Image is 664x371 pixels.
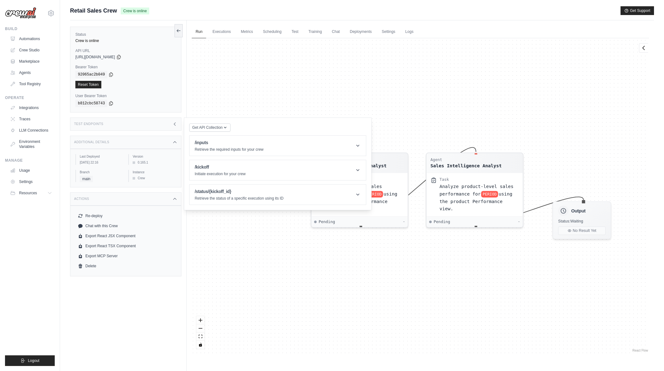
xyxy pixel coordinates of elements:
[237,25,257,39] a: Metrics
[195,171,246,176] p: Initiate execution for your crew
[75,251,176,261] a: Export MCP Server
[440,184,514,196] span: Analyze product-level sales performance for
[74,122,104,126] h3: Test Endpoints
[403,219,405,225] div: -
[75,241,176,251] a: Export React TSX Component
[75,231,176,241] a: Export React JSX Component
[431,162,502,169] div: Sales Intelligence Analyst
[558,219,583,224] span: Status: Waiting
[402,25,417,39] a: Logs
[75,38,176,43] div: Crew is online
[75,211,176,221] button: Re-deploy
[8,137,55,152] a: Environment Variables
[426,153,524,228] div: AgentSales Intelligence AnalystTaskAnalyze product-level sales performance forPERIODusing the pro...
[195,188,283,195] h1: /status/{kickoff_id}
[8,177,55,187] a: Settings
[325,191,398,211] span: using the product Performance view.
[5,26,55,31] div: Build
[75,261,176,271] a: Delete
[8,56,55,66] a: Marketplace
[80,154,123,159] label: Last Deployed
[5,7,36,19] img: Logo
[75,32,176,37] label: Status
[75,93,176,98] label: User Bearer Token
[481,191,498,197] span: PERIOD
[70,6,117,15] span: Retail Sales Crew
[195,164,246,170] h1: /kickoff
[75,221,176,231] a: Chat with this Crew
[288,25,302,39] a: Test
[361,147,476,225] g: Edge from 9ccd8d55e491b9611dbf3dfa9beb75da to 6f1defe11754d0912fe62a806b86f625
[440,183,519,212] div: Analyze product-level sales performance for {PERIOD} using the product Performance view.
[75,81,101,88] a: Reset Token
[366,191,383,197] span: PERIOD
[74,140,109,144] h3: Additional Details
[209,25,235,39] a: Executions
[553,201,611,239] div: OutputStatus:WaitingNo Result Yet
[311,153,408,228] div: AgentSales Intelligence AnalystTaskAnalyze monthly sales performance forPERIODusing the product P...
[192,25,206,39] a: Run
[440,177,449,182] div: Task
[196,341,205,349] button: toggle interactivity
[8,34,55,44] a: Automations
[192,125,222,130] span: Get API Collection
[195,139,263,146] h1: /inputs
[621,6,654,15] button: Get Support
[196,332,205,341] button: fit view
[5,355,55,366] button: Logout
[328,25,343,39] a: Chat
[476,197,584,224] g: Edge from 6f1defe11754d0912fe62a806b86f625 to outputNode
[75,48,176,53] label: API URL
[80,170,123,175] label: Branch
[133,154,176,159] label: Version
[8,79,55,89] a: Tool Registry
[196,316,205,349] div: React Flow controls
[378,25,399,39] a: Settings
[133,170,176,175] label: Instance
[8,188,55,198] button: Resources
[5,158,55,163] div: Manage
[259,25,285,39] a: Scheduling
[571,207,586,214] h3: Output
[133,176,176,180] div: Crew
[8,45,55,55] a: Crew Studio
[305,25,326,39] a: Training
[196,324,205,332] button: zoom out
[518,219,520,225] div: -
[5,95,55,100] div: Operate
[196,316,205,324] button: zoom in
[28,358,39,363] span: Logout
[75,65,176,70] label: Bearer Token
[195,147,263,152] p: Retrieve the required inputs for your crew
[19,191,37,196] span: Resources
[121,8,149,14] span: Crew is online
[74,197,89,201] h3: Actions
[319,219,335,225] span: Pending
[346,25,375,39] a: Deployments
[80,176,93,182] span: main
[8,68,55,78] a: Agents
[8,114,55,124] a: Traces
[632,349,648,352] a: React Flow attribution
[75,100,107,107] code: b812cbc58743
[8,125,55,135] a: LLM Connections
[558,227,606,235] button: No Result Yet
[8,103,55,113] a: Integrations
[133,160,176,165] div: 0.165.1
[75,55,115,60] span: [URL][DOMAIN_NAME]
[8,165,55,175] a: Usage
[440,191,513,211] span: using the product Performance view.
[431,157,502,162] div: Agent
[195,196,283,201] p: Retrieve the status of a specific execution using its ID
[189,123,230,132] button: Get API Collection
[75,71,107,78] code: 92065ac2b049
[434,219,450,225] span: Pending
[325,183,404,212] div: Analyze monthly sales performance for {PERIOD} using the product Performance view.
[80,161,98,164] time: August 25, 2025 at 22:16 MDT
